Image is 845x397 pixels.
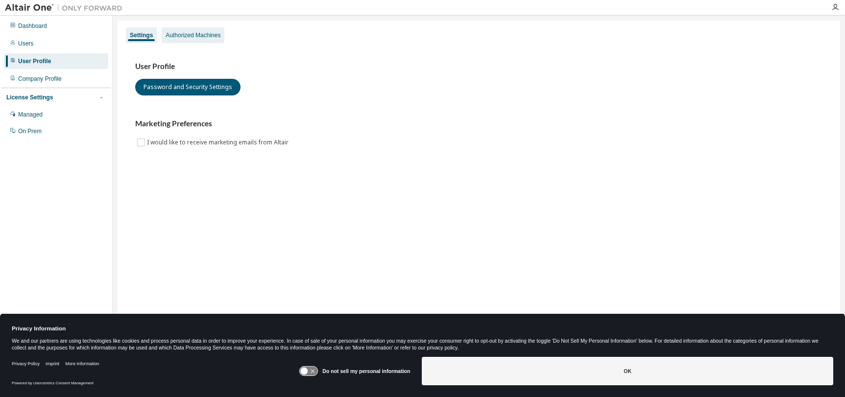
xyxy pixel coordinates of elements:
div: Authorized Machines [166,31,220,39]
div: Settings [130,31,153,39]
div: User Profile [18,57,51,65]
div: Company Profile [18,75,62,83]
div: Users [18,40,33,47]
div: Managed [18,111,43,118]
div: Dashboard [18,22,47,30]
h3: User Profile [135,62,822,71]
img: Altair One [5,3,127,13]
button: Password and Security Settings [135,79,241,95]
label: I would like to receive marketing emails from Altair [147,137,290,148]
div: On Prem [18,127,42,135]
div: License Settings [6,93,53,101]
h3: Marketing Preferences [135,119,822,129]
